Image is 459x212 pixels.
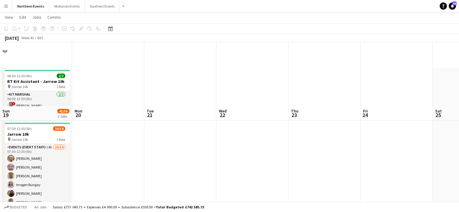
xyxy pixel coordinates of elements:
h3: RT Kit Assistant - Jarrow 10k [2,79,70,84]
a: 58 [449,2,456,10]
span: Budgeted [10,205,27,209]
span: 23 [290,112,298,119]
a: View [2,13,16,21]
app-job-card: 07:30-12:30 (5h)39/54Jarrow 10k Jarrow 10k1 RoleEvents (Event Staff)14A39/5407:30-12:30 (5h)[PERS... [2,123,70,212]
a: Edit [17,13,29,21]
span: Wed [219,108,227,114]
span: All jobs [33,205,48,209]
div: [DATE] [5,35,19,41]
button: Northern Events [12,0,49,12]
span: 21 [146,112,154,119]
h3: Jarrow 10k [2,131,70,137]
span: 20 [74,112,82,119]
button: Southern Events [85,0,120,12]
span: 1 Role [56,137,65,142]
span: Jarrow 10k [11,137,28,142]
span: 06:30-12:30 (6h) [7,74,32,78]
span: Mon [75,108,82,114]
span: 39/54 [53,126,65,131]
div: Salary £737 045.73 + Expenses £4 990.00 + Subsistence £550.00 = [53,205,204,209]
span: Jobs [32,14,41,20]
button: Budgeted [3,204,28,210]
app-job-card: 06:30-12:30 (6h)2/2RT Kit Assistant - Jarrow 10k Jarrow 10k1 RoleKit Marshal2/206:30-12:30 (6h)![... [2,70,70,120]
span: 19 [2,112,10,119]
span: 58 [452,2,457,5]
span: View [5,14,13,20]
button: Midlands Events [49,0,85,12]
span: Edit [19,14,26,20]
span: 22 [218,112,227,119]
span: Sat [435,108,442,114]
span: 1 Role [56,84,65,89]
a: Jobs [30,13,44,21]
app-card-role: Kit Marshal2/206:30-12:30 (6h)![PERSON_NAME][PERSON_NAME] [2,91,70,120]
span: Thu [291,108,298,114]
span: 41/56 [57,109,69,113]
span: Week 43 [20,36,35,40]
a: Comms [45,13,63,21]
span: Jarrow 10k [11,84,28,89]
span: ! [12,102,15,106]
span: Fri [363,108,368,114]
div: BST [37,36,43,40]
span: 07:30-12:30 (5h) [7,126,32,131]
span: Tue [147,108,154,114]
span: Comms [47,14,61,20]
span: 2/2 [57,74,65,78]
span: 25 [434,112,442,119]
span: Total Budgeted £742 585.73 [156,205,204,209]
span: 24 [362,112,368,119]
div: 2 Jobs [58,114,69,119]
span: Sun [2,108,10,114]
